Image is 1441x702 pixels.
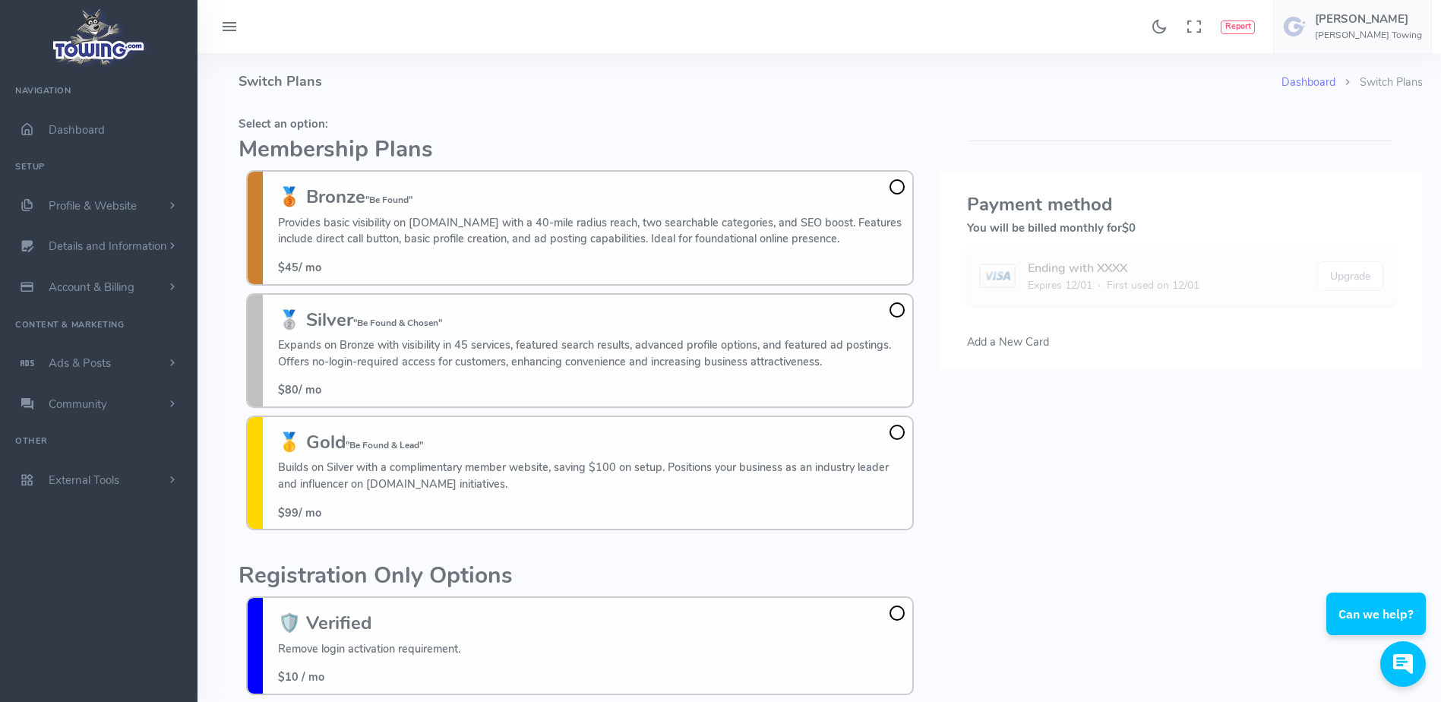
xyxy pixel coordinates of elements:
[278,382,299,397] span: $80
[967,334,1049,349] span: Add a New Card
[1283,14,1307,39] img: user-image
[1315,30,1422,40] h6: [PERSON_NAME] Towing
[1028,277,1092,293] span: Expires 12/01
[979,264,1015,288] img: card image
[278,260,321,275] span: / mo
[346,439,423,451] small: "Be Found & Lead"
[1098,277,1101,293] span: ·
[353,317,442,329] small: "Be Found & Chosen"
[278,187,905,207] h3: 🥉 Bronze
[1107,277,1199,293] span: First used on 12/01
[278,669,324,685] span: $10 / mo
[278,260,299,275] span: $45
[278,337,905,370] p: Expands on Bronze with visibility in 45 services, featured search results, advanced profile optio...
[278,505,321,520] span: / mo
[278,432,905,452] h3: 🥇 Gold
[278,460,905,492] p: Builds on Silver with a complimentary member website, saving $100 on setup. Positions your busine...
[1317,261,1383,291] button: Upgrade
[49,122,105,138] span: Dashboard
[239,118,921,130] h5: Select an option:
[239,138,921,163] h2: Membership Plans
[278,310,905,330] h3: 🥈 Silver
[1281,74,1335,90] a: Dashboard
[278,505,299,520] span: $99
[1315,13,1422,25] h5: [PERSON_NAME]
[365,194,412,206] small: "Be Found"
[1122,220,1136,236] span: $0
[49,397,107,412] span: Community
[49,198,137,213] span: Profile & Website
[49,280,134,295] span: Account & Billing
[967,194,1395,214] h3: Payment method
[278,215,905,248] p: Provides basic visibility on [DOMAIN_NAME] with a 40-mile radius reach, two searchable categories...
[278,382,321,397] span: / mo
[278,613,460,633] h3: 🛡️ Verified
[967,222,1395,234] h5: You will be billed monthly for
[239,564,921,589] h2: Registration Only Options
[1315,551,1441,702] iframe: Conversations
[1335,74,1423,91] li: Switch Plans
[48,5,150,69] img: logo
[239,53,1281,110] h4: Switch Plans
[49,356,111,371] span: Ads & Posts
[49,239,167,255] span: Details and Information
[278,641,460,658] p: Remove login activation requirement.
[1028,259,1199,277] div: Ending with XXXX
[49,473,119,488] span: External Tools
[1221,21,1255,34] button: Report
